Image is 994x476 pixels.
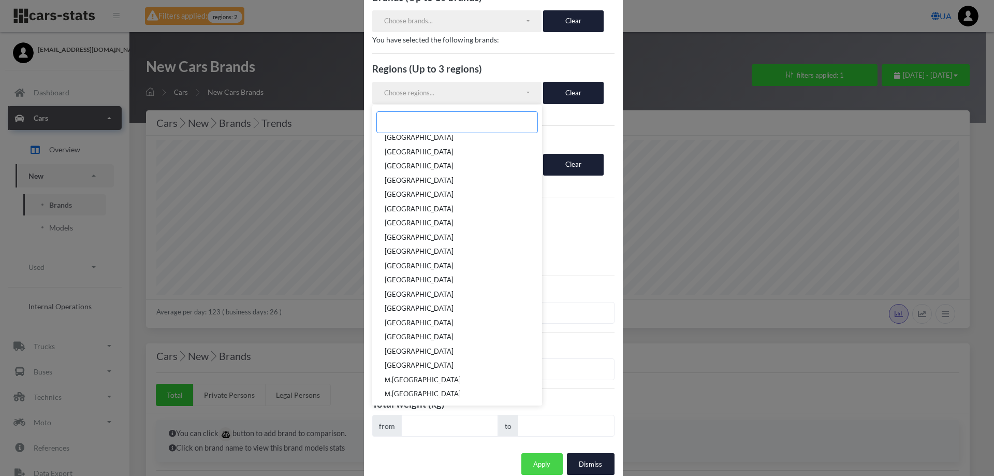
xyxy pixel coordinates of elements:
span: [GEOGRAPHIC_DATA] [385,318,454,328]
b: Regions (Up to 3 regions) [372,63,482,75]
button: Dismiss [567,453,615,475]
b: Total weight (kg) [372,398,445,410]
span: [GEOGRAPHIC_DATA] [385,219,454,229]
button: Clear [543,82,604,104]
span: [GEOGRAPHIC_DATA] [385,261,454,271]
span: [GEOGRAPHIC_DATA] [385,333,454,343]
span: [GEOGRAPHIC_DATA] [385,204,454,214]
input: Search [376,111,538,133]
span: You have selected the following brands: [372,35,499,44]
button: Choose brands... [372,10,542,32]
button: Choose regions... [372,82,542,104]
span: [GEOGRAPHIC_DATA] [385,133,454,143]
span: to [498,415,518,437]
span: М.[GEOGRAPHIC_DATA] [385,390,461,400]
span: [GEOGRAPHIC_DATA] [385,147,454,157]
span: [GEOGRAPHIC_DATA] [385,247,454,257]
span: [GEOGRAPHIC_DATA] [385,347,454,357]
span: [GEOGRAPHIC_DATA] [385,304,454,314]
span: from [372,415,402,437]
span: [GEOGRAPHIC_DATA] [385,190,454,200]
span: [GEOGRAPHIC_DATA] [385,162,454,172]
span: [GEOGRAPHIC_DATA] [385,233,454,243]
span: [GEOGRAPHIC_DATA] [385,361,454,371]
span: [GEOGRAPHIC_DATA] [385,176,454,186]
button: Clear [543,10,604,32]
span: М.[GEOGRAPHIC_DATA] [385,375,461,385]
span: [GEOGRAPHIC_DATA] [385,290,454,300]
div: Choose regions... [384,88,525,98]
button: Apply [521,453,563,475]
button: Clear [543,154,604,176]
span: [GEOGRAPHIC_DATA] [385,276,454,286]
